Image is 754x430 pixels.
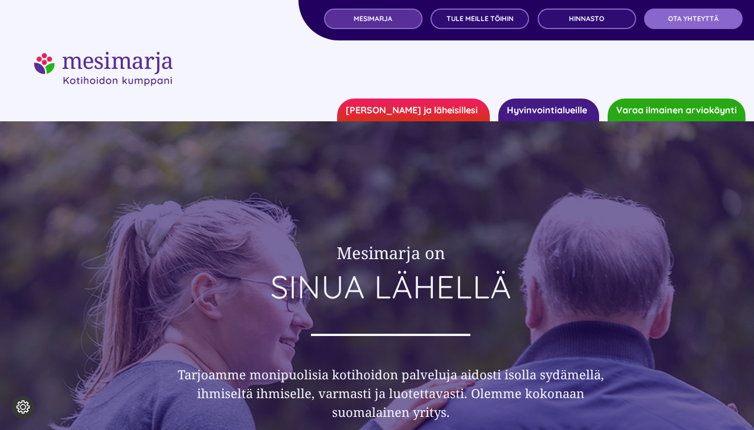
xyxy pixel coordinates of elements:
[569,15,604,23] span: Hinnasto
[172,242,609,264] h2: Mesimarja on
[337,99,490,121] a: [PERSON_NAME] ja läheisillesi
[34,52,173,86] img: mesimarjasi
[172,269,609,305] h1: SINUA LÄHELLÄ
[668,15,719,23] span: OTA YHTEYTTÄ
[172,365,609,421] h3: Tarjoamme monipuolisia kotihoidon palveluja aidosti isolla sydämellä, ihmiseltä ihmiselle, varmas...
[446,15,514,23] span: TULE MEILLE TÖIHIN
[324,9,423,29] a: MESIMARJA
[644,9,743,29] a: OTA YHTEYTTÄ
[11,396,34,419] button: Evästeasetukset
[608,99,745,121] a: Varaa ilmainen arviokäynti
[538,9,636,29] a: Hinnasto
[498,99,599,121] a: Hyvinvointialueille
[34,50,173,64] a: mesimarjasi
[354,15,392,23] span: MESIMARJA
[431,9,529,29] a: TULE MEILLE TÖIHIN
